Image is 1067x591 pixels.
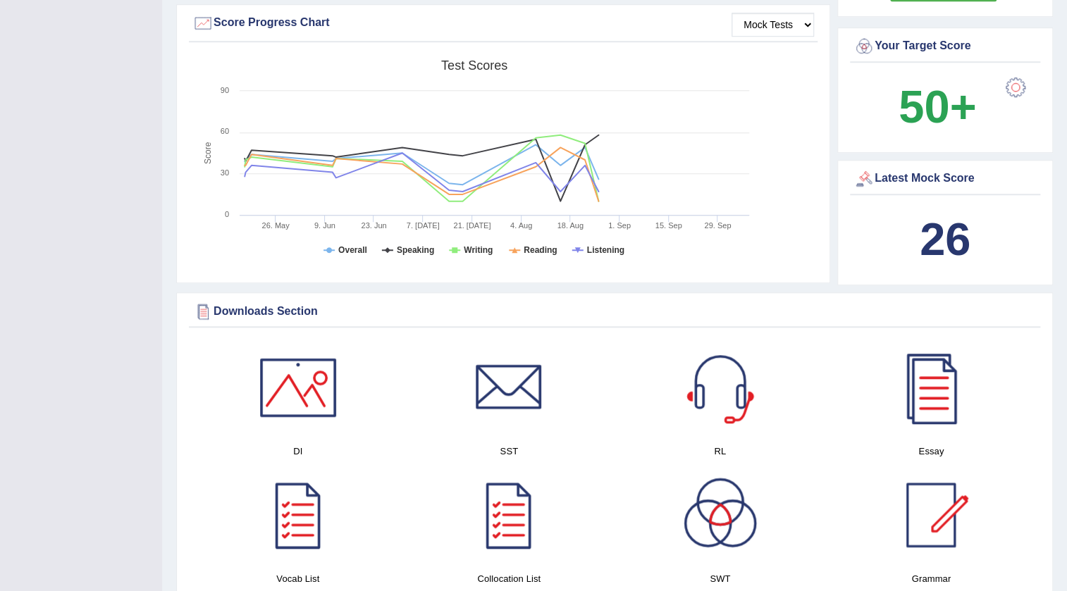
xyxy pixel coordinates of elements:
[225,210,229,218] text: 0
[622,444,819,459] h4: RL
[622,571,819,586] h4: SWT
[587,245,624,255] tspan: Listening
[524,245,557,255] tspan: Reading
[899,81,976,132] b: 50+
[221,86,229,94] text: 90
[203,142,213,164] tspan: Score
[338,245,367,255] tspan: Overall
[221,127,229,135] text: 60
[920,213,970,265] b: 26
[192,301,1037,322] div: Downloads Section
[314,221,335,230] tspan: 9. Jun
[655,221,682,230] tspan: 15. Sep
[833,444,1030,459] h4: Essay
[199,444,397,459] h4: DI
[510,221,532,230] tspan: 4. Aug
[192,13,814,34] div: Score Progress Chart
[853,168,1037,189] div: Latest Mock Score
[441,58,507,73] tspan: Test scores
[557,221,584,230] tspan: 18. Aug
[397,245,434,255] tspan: Speaking
[407,221,440,230] tspan: 7. [DATE]
[704,221,731,230] tspan: 29. Sep
[464,245,493,255] tspan: Writing
[361,221,386,230] tspan: 23. Jun
[608,221,631,230] tspan: 1. Sep
[262,221,290,230] tspan: 26. May
[199,571,397,586] h4: Vocab List
[853,36,1037,57] div: Your Target Score
[221,168,229,177] text: 30
[411,444,608,459] h4: SST
[833,571,1030,586] h4: Grammar
[411,571,608,586] h4: Collocation List
[453,221,491,230] tspan: 21. [DATE]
